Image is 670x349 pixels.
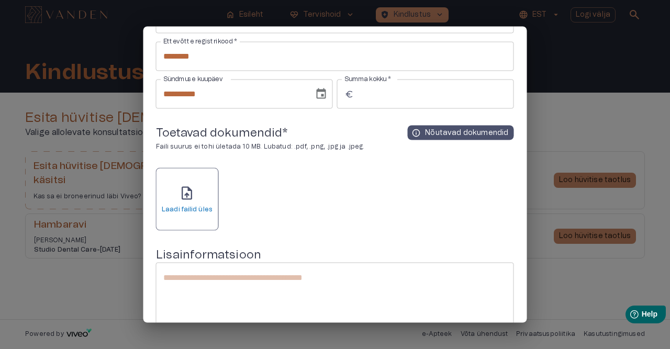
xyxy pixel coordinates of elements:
span: upload_file [179,185,195,200]
iframe: Help widget launcher [588,301,670,331]
h6: Laadi failid üles [162,205,213,213]
span: euro_symbol [344,89,354,98]
span: info [411,128,421,137]
label: Ettevõtte registrikood [163,37,237,46]
label: Sündmuse kuupäev [163,74,223,83]
button: Choose date, selected date is Sep 18, 2025 [311,83,332,104]
p: Faili suurus ei tohi ületada 10 MB. Lubatud: .pdf, .png, .jpg ja .jpeg. [156,142,365,151]
p: Nõutavad dokumendid [425,127,508,138]
label: Summa kokku [344,74,391,83]
h5: Toetavad dokumendid * [156,125,365,140]
h5: Lisainformatsioon [156,247,514,263]
button: infoNõutavad dokumendid [407,125,513,140]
